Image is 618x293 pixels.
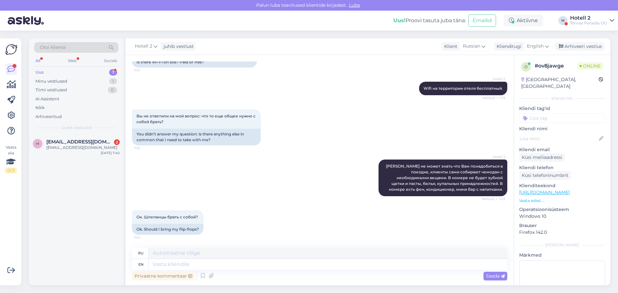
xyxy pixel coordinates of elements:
div: Privaatne kommentaar [132,272,195,280]
div: Küsi telefoninumbrit [519,171,571,180]
p: Firefox 142.0 [519,229,605,236]
div: 0 [108,87,117,93]
div: Proovi tasuta juba täna: [393,17,466,24]
div: Kõik [35,105,45,111]
span: o [524,64,528,69]
span: Online [577,62,603,69]
p: Vaata edasi ... [519,198,605,204]
div: Web [67,57,78,65]
span: Otsi kliente [40,44,66,51]
p: Brauser [519,222,605,229]
span: Luba [347,2,362,8]
div: en [138,259,144,270]
div: All [34,57,42,65]
div: Kliendi info [519,96,605,101]
div: ru [138,248,144,259]
div: Klient [442,43,457,50]
span: 7:24 [134,235,158,240]
b: Uus! [393,17,406,23]
p: Operatsioonisüsteem [519,206,605,213]
div: Arhiveeri vestlus [555,42,604,51]
div: Aktiivne [504,15,543,26]
div: Vaata siia [5,144,17,173]
span: Saada [486,273,505,279]
span: heliriim@gmail.com [46,139,113,145]
img: Askly Logo [5,43,17,56]
div: juhib vestlust [161,43,194,50]
div: H [558,16,567,25]
div: 0 / 3 [5,168,17,173]
div: 1 [109,78,117,85]
p: Kliendi tag'id [519,105,605,112]
div: You didn’t answer my question: is there anything else in common that I need to take with me? [132,129,261,145]
div: Hotell 2 [570,15,607,21]
span: h [36,141,39,146]
p: Märkmed [519,252,605,259]
p: Klienditeekond [519,182,605,189]
div: Is there Wi-Fi on site? Paid or free? [132,57,257,68]
p: Kliendi email [519,146,605,153]
div: 2 [114,139,120,145]
button: Emailid [468,14,496,27]
span: [PERSON_NAME] не может знать что Вам понадобиться в поездке, клиенты сами собирают чемодан с необ... [386,164,504,192]
div: Tiimi vestlused [35,87,67,93]
span: Russian [463,43,480,50]
div: Küsi meiliaadressi [519,153,565,162]
p: Kliendi telefon [519,164,605,171]
span: 7:10 [134,68,158,73]
div: [PERSON_NAME] [519,242,605,248]
p: Kliendi nimi [519,125,605,132]
div: Arhiveeritud [35,114,62,120]
div: Uus [35,69,44,76]
span: English [527,43,544,50]
div: Socials [103,57,118,65]
span: Hotell 2 [135,43,152,50]
span: Nähtud ✓ 7:23 [481,197,505,201]
div: Tervise Paradiis OÜ [570,21,607,26]
div: [DATE] 7:40 [101,151,120,155]
span: Ок. Шлепанцы брать с собой? [136,215,198,219]
div: # ov8jawge [535,62,577,70]
span: Hotell 2 [481,154,505,159]
div: [EMAIL_ADDRESS][DOMAIN_NAME] [46,145,120,151]
div: AI Assistent [35,96,59,102]
div: 1 [109,69,117,76]
a: Hotell 2Tervise Paradiis OÜ [570,15,614,26]
span: Hotell 2 [481,77,505,81]
div: [GEOGRAPHIC_DATA], [GEOGRAPHIC_DATA] [521,76,599,90]
input: Lisa tag [519,113,605,123]
div: Klienditugi [494,43,521,50]
span: Wifi на территории отеля бесплатный. [424,86,503,91]
span: Вы не ответили на мой вопрос: что то еще общее нужно с собой брать? [136,114,257,124]
a: [URL][DOMAIN_NAME] [519,189,570,195]
span: Nähtud ✓ 7:15 [481,96,505,100]
div: Ok. Should I bring my flip-flops? [132,224,203,235]
p: Windows 10 [519,213,605,220]
input: Lisa nimi [520,135,598,142]
div: Minu vestlused [35,78,67,85]
span: 7:16 [134,146,158,151]
span: Uued vestlused [61,125,91,131]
